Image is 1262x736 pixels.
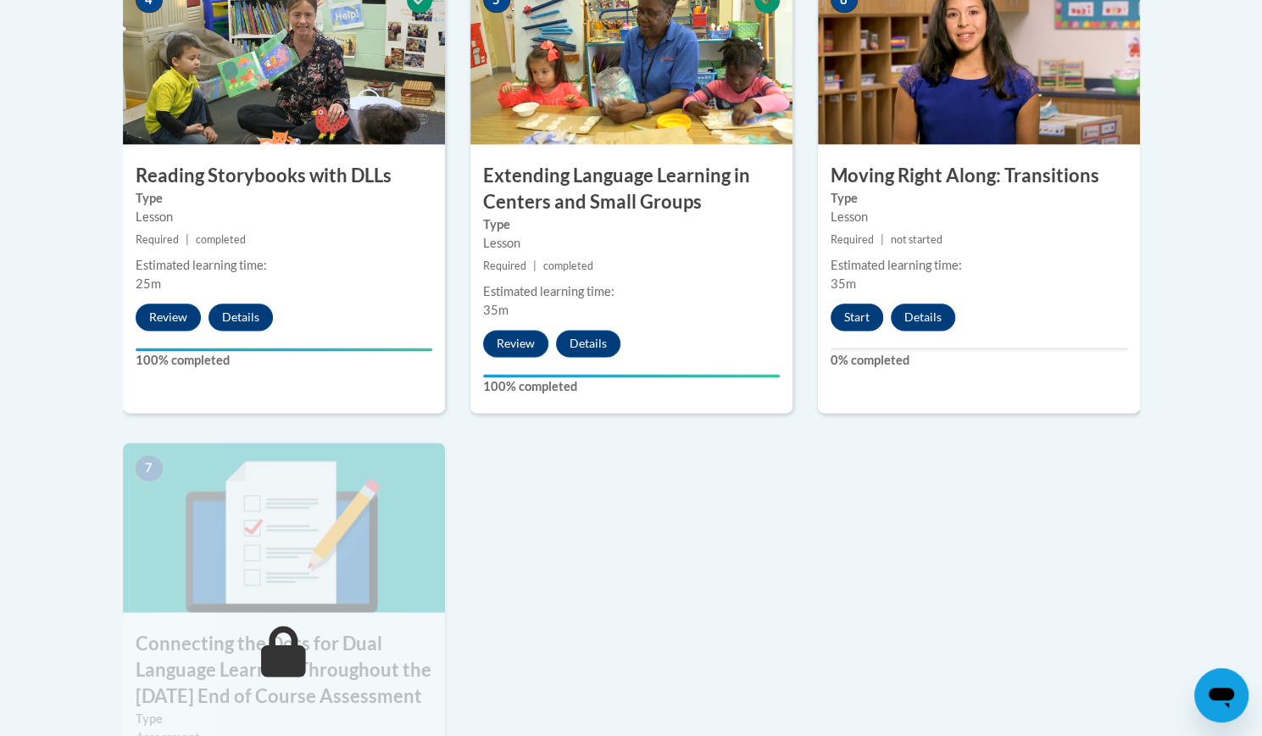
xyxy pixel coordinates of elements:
[831,189,1127,208] label: Type
[123,631,445,709] h3: Connecting the Dots for Dual Language Learners Throughout the [DATE] End of Course Assessment
[881,233,884,246] span: |
[556,330,620,357] button: Details
[831,256,1127,275] div: Estimated learning time:
[533,259,536,272] span: |
[483,234,780,253] div: Lesson
[483,259,526,272] span: Required
[891,233,942,246] span: not started
[831,208,1127,226] div: Lesson
[470,163,792,215] h3: Extending Language Learning in Centers and Small Groups
[891,304,955,331] button: Details
[1194,668,1248,722] iframe: Button to launch messaging window
[831,304,883,331] button: Start
[136,348,432,351] div: Your progress
[123,163,445,189] h3: Reading Storybooks with DLLs
[831,351,1127,370] label: 0% completed
[186,233,189,246] span: |
[136,256,432,275] div: Estimated learning time:
[483,377,780,396] label: 100% completed
[483,303,509,317] span: 35m
[831,276,856,291] span: 35m
[818,163,1140,189] h3: Moving Right Along: Transitions
[483,374,780,377] div: Your progress
[483,330,548,357] button: Review
[136,233,179,246] span: Required
[483,215,780,234] label: Type
[136,208,432,226] div: Lesson
[136,304,201,331] button: Review
[543,259,593,272] span: completed
[196,233,246,246] span: completed
[136,276,161,291] span: 25m
[136,351,432,370] label: 100% completed
[123,443,445,612] img: Course Image
[136,189,432,208] label: Type
[136,710,432,728] label: Type
[831,233,874,246] span: Required
[208,304,273,331] button: Details
[136,455,163,481] span: 7
[483,282,780,301] div: Estimated learning time:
